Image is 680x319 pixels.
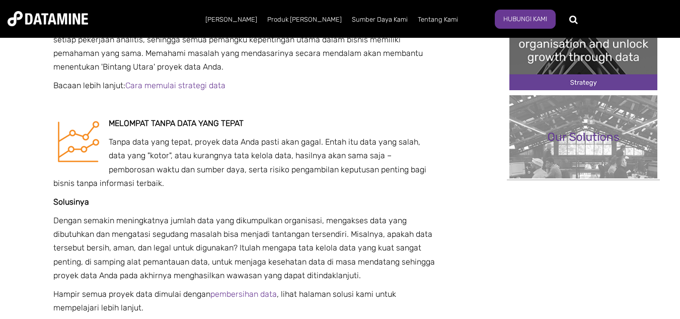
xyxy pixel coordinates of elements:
[53,137,426,188] font: Tanpa data yang tepat, proyek data Anda pasti akan gagal. Entah itu data yang salah, data yang "k...
[53,116,104,167] img: Pemodelan Statistik
[267,16,342,23] font: Produk [PERSON_NAME]
[210,289,277,299] a: pembersihan data
[509,95,657,178] img: 20240718 Fitur gambar Solusi Kami
[53,81,125,90] font: Bacaan lebih lanjut:
[503,15,547,23] font: Hubungi kami
[509,7,657,90] img: 20241212 Persiapkan organisasi Anda untuk masa depan dan tingkatkan pertumbuhan melalui data-3
[109,118,244,128] font: Melompat tanpa data yang tepat
[53,289,210,299] font: Hampir semua proyek data dimulai dengan
[205,16,257,23] font: [PERSON_NAME]
[8,11,88,26] img: Datamine
[352,16,408,23] font: Sumber Daya Kami
[53,216,435,280] font: Dengan semakin meningkatnya jumlah data yang dikumpulkan organisasi, mengakses data yang dibutuhk...
[53,197,89,207] font: Solusinya
[53,7,434,72] font: Untuk memitigasi risiko ini dan memulai proyek data Anda dengan langkah yang tepat, Anda harus me...
[418,16,458,23] font: Tentang Kami
[125,81,225,90] a: Cara memulai strategi data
